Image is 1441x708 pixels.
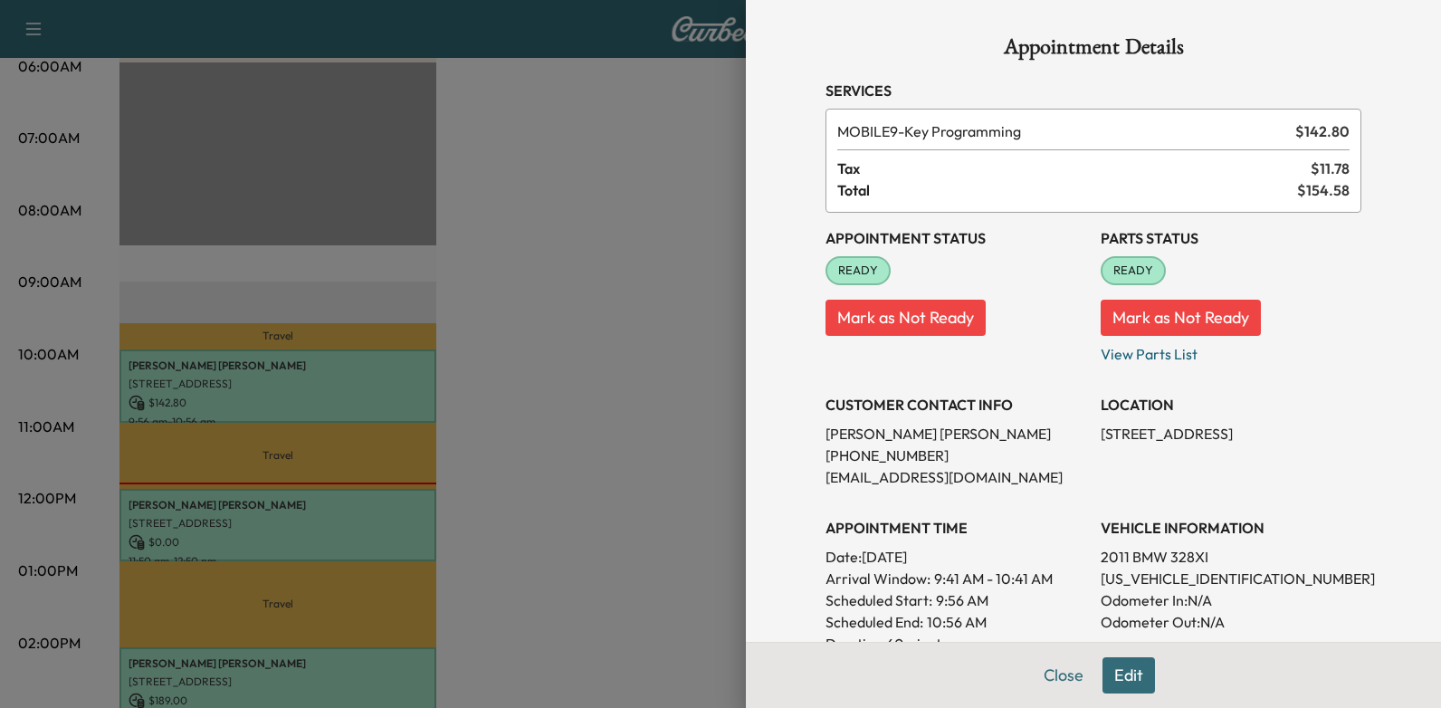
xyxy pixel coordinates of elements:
[1101,336,1361,365] p: View Parts List
[1297,179,1350,201] span: $ 154.58
[1102,262,1164,280] span: READY
[825,517,1086,539] h3: APPOINTMENT TIME
[825,589,932,611] p: Scheduled Start:
[825,394,1086,416] h3: CUSTOMER CONTACT INFO
[1101,611,1361,633] p: Odometer Out: N/A
[825,300,986,336] button: Mark as Not Ready
[1101,300,1261,336] button: Mark as Not Ready
[1101,568,1361,589] p: [US_VEHICLE_IDENTIFICATION_NUMBER]
[1295,120,1350,142] span: $ 142.80
[825,227,1086,249] h3: Appointment Status
[1101,589,1361,611] p: Odometer In: N/A
[825,466,1086,488] p: [EMAIL_ADDRESS][DOMAIN_NAME]
[1101,517,1361,539] h3: VEHICLE INFORMATION
[825,611,923,633] p: Scheduled End:
[1032,657,1095,694] button: Close
[825,36,1361,65] h1: Appointment Details
[1102,657,1155,694] button: Edit
[837,158,1311,179] span: Tax
[837,120,1288,142] span: Key Programming
[1101,423,1361,445] p: [STREET_ADDRESS]
[1101,394,1361,416] h3: LOCATION
[827,262,889,280] span: READY
[1101,546,1361,568] p: 2011 BMW 328XI
[1101,227,1361,249] h3: Parts Status
[1311,158,1350,179] span: $ 11.78
[934,568,1053,589] span: 9:41 AM - 10:41 AM
[825,568,1086,589] p: Arrival Window:
[837,179,1297,201] span: Total
[825,546,1086,568] p: Date: [DATE]
[936,589,988,611] p: 9:56 AM
[927,611,987,633] p: 10:56 AM
[825,445,1086,466] p: [PHONE_NUMBER]
[825,80,1361,101] h3: Services
[825,423,1086,445] p: [PERSON_NAME] [PERSON_NAME]
[825,633,1086,655] p: Duration: 60 minutes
